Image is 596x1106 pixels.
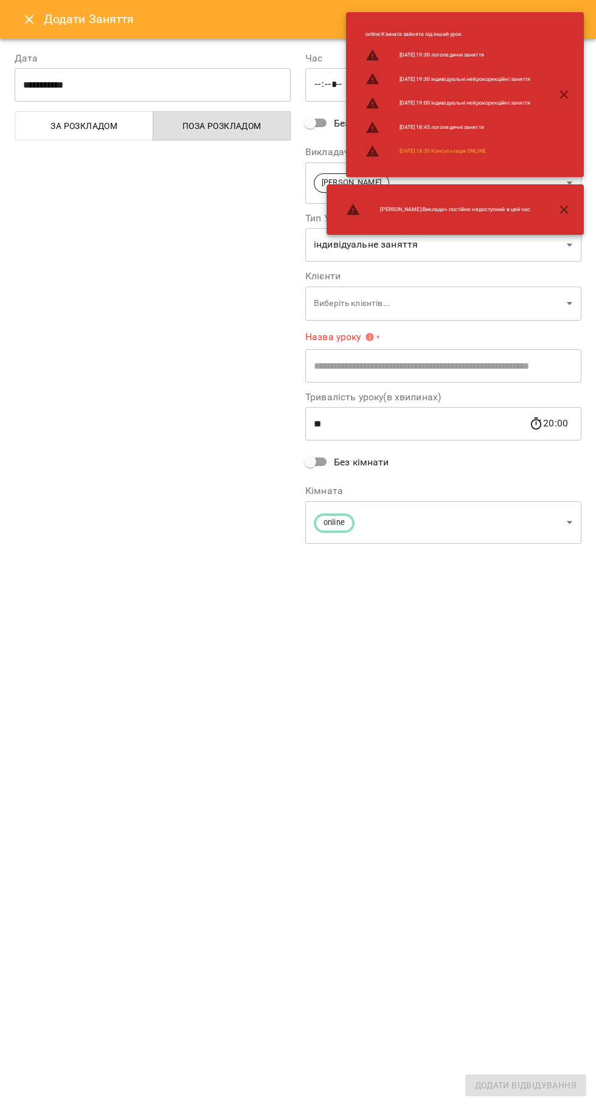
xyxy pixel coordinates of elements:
[305,54,581,63] label: Час
[314,297,562,310] p: Виберіть клієнтів...
[161,119,284,133] span: Поза розкладом
[336,198,540,222] li: [PERSON_NAME] : Викладач постійно недоступний в цей час
[23,119,146,133] span: За розкладом
[316,517,352,529] span: online
[305,501,581,544] div: online
[314,177,389,189] span: [PERSON_NAME]
[305,147,581,157] label: Викладачі
[305,214,581,223] label: Тип Уроку
[356,43,541,68] li: [DATE] 19:30 логопедичні заняття
[44,10,581,29] h6: Додати Заняття
[305,271,581,281] label: Клієнти
[15,5,44,34] button: Close
[356,67,541,91] li: [DATE] 19:30 індивідуальні нейрокорекційні заняття
[305,228,581,262] div: індивідуальне заняття
[305,332,375,342] span: Назва уроку
[15,111,153,141] button: За розкладом
[305,486,581,496] label: Кімната
[305,286,581,321] div: Виберіть клієнтів...
[356,91,541,116] li: [DATE] 19:00 індивідуальні нейрокорекційні заняття
[153,111,291,141] button: Поза розкладом
[334,455,389,470] span: Без кімнати
[15,54,291,63] label: Дата
[356,26,541,43] li: online : Кімната зайнята під інший урок
[400,147,486,155] a: [DATE] 18:30 Консультація ONLINE
[305,392,581,402] label: Тривалість уроку(в хвилинах)
[365,332,375,342] svg: Вкажіть назву уроку або виберіть клієнтів
[305,162,581,204] div: [PERSON_NAME]
[356,116,541,140] li: [DATE] 18:45 логопедичні заняття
